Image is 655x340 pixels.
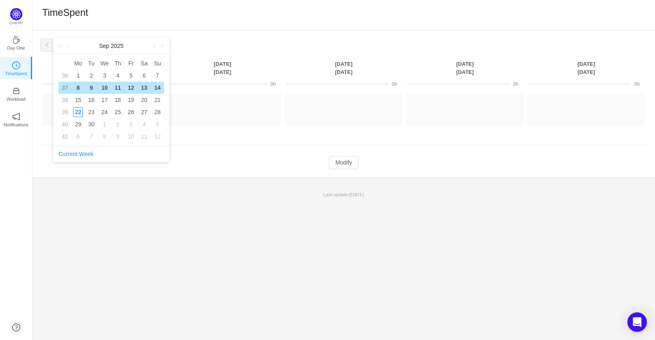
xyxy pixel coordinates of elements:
[153,83,162,93] div: 14
[100,132,110,141] div: 8
[85,94,98,106] td: September 16, 2025
[58,82,71,94] td: 37
[12,87,20,95] i: icon: inbox
[124,106,138,118] td: September 26, 2025
[100,119,110,129] div: 1
[12,38,20,46] a: icon: coffeeDay One
[58,151,93,157] a: Current Week
[151,60,164,67] span: Su
[58,94,71,106] td: 38
[113,119,123,129] div: 2
[124,57,138,69] th: Fri
[41,60,162,76] th: [DATE] [DATE]
[100,83,110,93] div: 10
[151,94,164,106] td: September 21, 2025
[138,57,151,69] th: Sat
[98,57,111,69] th: Wed
[111,106,125,118] td: September 25, 2025
[124,118,138,130] td: October 3, 2025
[85,60,98,67] span: Tu
[12,61,20,69] i: icon: clock-circle
[71,130,85,143] td: October 6, 2025
[98,118,111,130] td: October 1, 2025
[139,119,149,129] div: 4
[113,71,123,80] div: 4
[126,95,136,105] div: 19
[153,71,162,80] div: 7
[12,36,20,44] i: icon: coffee
[4,121,28,128] p: Notifications
[139,71,149,80] div: 6
[113,107,123,117] div: 25
[85,82,98,94] td: September 9, 2025
[124,130,138,143] td: October 10, 2025
[71,69,85,82] td: September 1, 2025
[404,60,526,76] th: [DATE] [DATE]
[58,130,71,143] td: 41
[12,323,20,331] a: icon: question-circle
[111,69,125,82] td: September 4, 2025
[111,94,125,106] td: September 18, 2025
[513,81,518,87] span: 0h
[126,132,136,141] div: 10
[124,82,138,94] td: September 12, 2025
[151,118,164,130] td: October 5, 2025
[41,39,54,52] button: icon: left
[151,82,164,94] td: September 14, 2025
[153,119,162,129] div: 5
[138,60,151,67] span: Sa
[73,107,83,117] div: 22
[270,81,276,87] span: 0h
[65,38,73,54] a: Previous month (PageUp)
[153,95,162,105] div: 21
[150,38,157,54] a: Next month (PageDown)
[9,20,23,26] p: Quantify
[73,71,83,80] div: 1
[12,89,20,97] a: icon: inboxWorkload
[138,106,151,118] td: September 27, 2025
[71,94,85,106] td: September 15, 2025
[71,82,85,94] td: September 8, 2025
[12,64,20,72] a: icon: clock-circleTimeSpent
[85,118,98,130] td: September 30, 2025
[283,60,404,76] th: [DATE] [DATE]
[111,82,125,94] td: September 11, 2025
[100,71,110,80] div: 3
[138,82,151,94] td: September 13, 2025
[126,107,136,117] div: 26
[139,132,149,141] div: 11
[113,132,123,141] div: 9
[110,38,124,54] a: 2025
[162,60,283,76] th: [DATE] [DATE]
[73,119,83,129] div: 29
[151,130,164,143] td: October 12, 2025
[392,81,397,87] span: 0h
[85,57,98,69] th: Tue
[113,95,123,105] div: 18
[58,118,71,130] td: 40
[634,81,640,87] span: 0h
[7,44,25,52] p: Day One
[126,83,136,93] div: 12
[10,8,22,20] img: Quantify
[12,115,20,123] a: icon: notificationNotifications
[111,57,125,69] th: Thu
[86,83,96,93] div: 9
[86,132,96,141] div: 7
[151,57,164,69] th: Sun
[71,118,85,130] td: September 29, 2025
[86,119,96,129] div: 30
[42,6,88,19] h1: TimeSpent
[138,118,151,130] td: October 4, 2025
[627,312,647,332] div: Open Intercom Messenger
[58,69,71,82] td: 36
[86,107,96,117] div: 23
[85,130,98,143] td: October 7, 2025
[151,106,164,118] td: September 28, 2025
[6,95,26,103] p: Workload
[56,38,67,54] a: Last year (Control + left)
[98,82,111,94] td: September 10, 2025
[138,130,151,143] td: October 11, 2025
[98,130,111,143] td: October 8, 2025
[100,107,110,117] div: 24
